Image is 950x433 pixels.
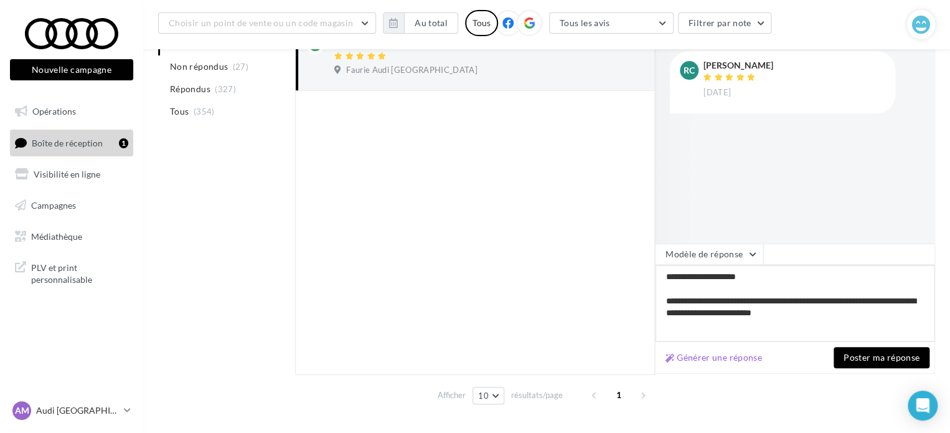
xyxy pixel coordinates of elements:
[170,60,228,73] span: Non répondus
[119,138,128,148] div: 1
[170,83,210,95] span: Répondus
[383,12,458,34] button: Au total
[684,64,695,77] span: RC
[703,87,731,98] span: [DATE]
[15,404,29,417] span: AM
[170,105,189,118] span: Tous
[169,17,353,28] span: Choisir un point de vente ou un code magasin
[10,59,133,80] button: Nouvelle campagne
[560,17,610,28] span: Tous les avis
[834,347,929,368] button: Poster ma réponse
[703,61,773,70] div: [PERSON_NAME]
[678,12,772,34] button: Filtrer par note
[31,259,128,286] span: PLV et print personnalisable
[7,193,136,219] a: Campagnes
[549,12,674,34] button: Tous les avis
[908,391,938,421] div: Open Intercom Messenger
[7,161,136,188] a: Visibilité en ligne
[34,169,100,179] span: Visibilité en ligne
[215,84,236,94] span: (327)
[404,12,458,34] button: Au total
[7,130,136,156] a: Boîte de réception1
[655,244,763,265] button: Modèle de réponse
[31,200,76,211] span: Campagnes
[7,254,136,291] a: PLV et print personnalisable
[31,231,82,241] span: Médiathèque
[233,62,248,72] span: (27)
[194,107,215,117] span: (354)
[661,350,767,365] button: Générer une réponse
[32,137,103,148] span: Boîte de réception
[438,389,466,401] span: Afficher
[609,385,629,405] span: 1
[32,106,76,117] span: Opérations
[158,12,376,34] button: Choisir un point de vente ou un code magasin
[7,224,136,250] a: Médiathèque
[465,10,498,36] div: Tous
[36,404,119,417] p: Audi [GEOGRAPHIC_DATA]
[346,65,477,76] span: Faurie Audi [GEOGRAPHIC_DATA]
[511,389,563,401] span: résultats/page
[473,387,504,404] button: 10
[478,391,489,401] span: 10
[7,98,136,125] a: Opérations
[10,399,133,422] a: AM Audi [GEOGRAPHIC_DATA]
